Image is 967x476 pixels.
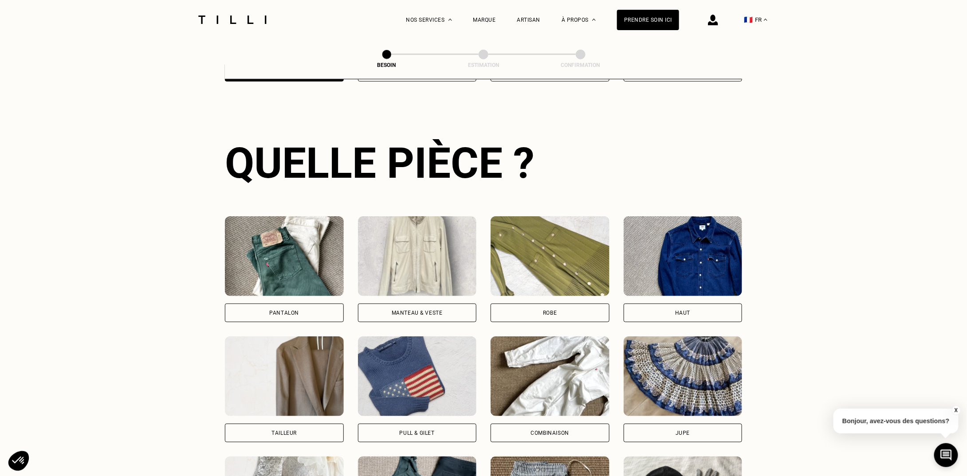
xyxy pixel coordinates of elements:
[271,430,297,436] div: Tailleur
[676,430,690,436] div: Jupe
[592,19,596,21] img: Menu déroulant à propos
[225,336,344,416] img: Tilli retouche votre Tailleur
[517,17,541,23] a: Artisan
[833,409,959,433] p: Bonjour, avez-vous des questions?
[392,310,443,316] div: Manteau & Veste
[617,10,679,30] a: Prendre soin ici
[342,62,431,68] div: Besoin
[624,216,743,296] img: Tilli retouche votre Haut
[764,19,767,21] img: menu déroulant
[624,336,743,416] img: Tilli retouche votre Jupe
[491,336,609,416] img: Tilli retouche votre Combinaison
[531,430,569,436] div: Combinaison
[491,216,609,296] img: Tilli retouche votre Robe
[269,310,299,316] div: Pantalon
[448,19,452,21] img: Menu déroulant
[543,310,557,316] div: Robe
[708,15,718,25] img: icône connexion
[225,138,742,188] div: Quelle pièce ?
[195,16,270,24] img: Logo du service de couturière Tilli
[358,216,477,296] img: Tilli retouche votre Manteau & Veste
[439,62,528,68] div: Estimation
[358,336,477,416] img: Tilli retouche votre Pull & gilet
[473,17,496,23] a: Marque
[400,430,435,436] div: Pull & gilet
[744,16,753,24] span: 🇫🇷
[225,216,344,296] img: Tilli retouche votre Pantalon
[951,406,960,415] button: X
[675,310,690,316] div: Haut
[536,62,625,68] div: Confirmation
